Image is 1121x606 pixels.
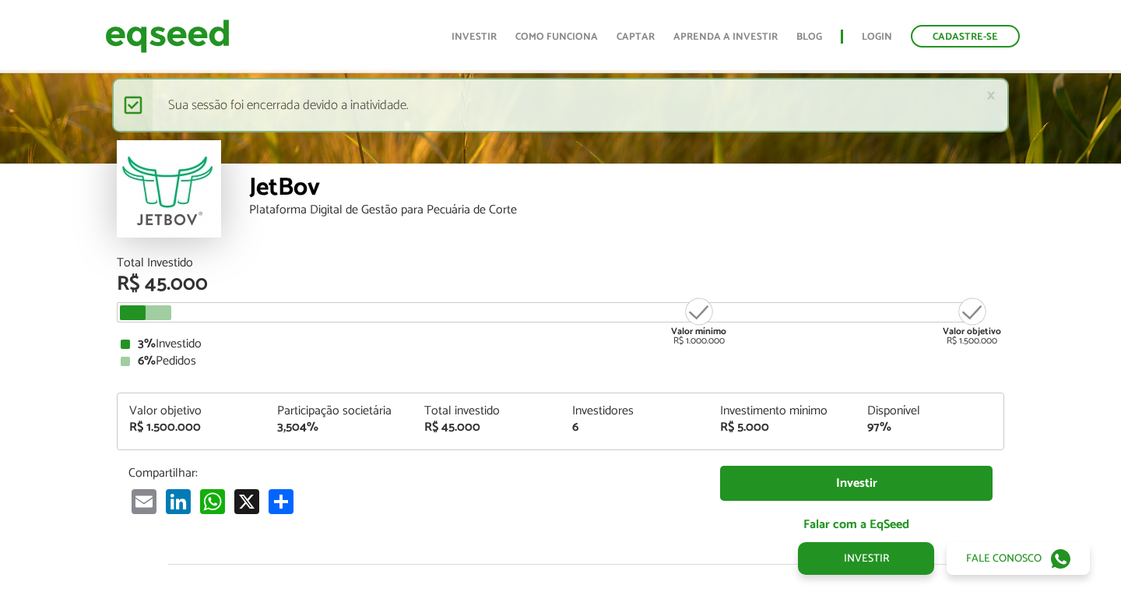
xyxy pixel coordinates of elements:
a: Fale conosco [947,542,1090,575]
div: R$ 1.000.000 [669,296,728,346]
a: Falar com a EqSeed [720,509,993,541]
strong: Valor objetivo [943,324,1001,339]
a: Investir [720,466,993,501]
a: Investir [798,542,934,575]
a: Como funciona [515,32,598,42]
div: Total investido [424,405,549,418]
div: Investimento mínimo [720,405,845,418]
div: 97% [867,421,992,434]
div: Sua sessão foi encerrada devido a inatividade. [112,78,1009,132]
a: Login [862,32,892,42]
div: Participação societária [277,405,402,418]
div: R$ 45.000 [424,421,549,434]
a: Blog [796,32,822,42]
img: EqSeed [105,16,230,57]
a: X [231,488,262,514]
a: Aprenda a investir [673,32,778,42]
div: 6 [572,421,697,434]
div: R$ 1.500.000 [943,296,1001,346]
a: LinkedIn [163,488,194,514]
a: Investir [452,32,497,42]
div: Investidores [572,405,697,418]
div: R$ 45.000 [117,274,1004,294]
div: Pedidos [121,355,1000,368]
div: Valor objetivo [129,405,254,418]
div: Disponível [867,405,992,418]
a: × [986,87,996,104]
div: R$ 1.500.000 [129,421,254,434]
div: Total Investido [117,257,1004,270]
a: Captar [617,32,655,42]
strong: Valor mínimo [671,324,726,339]
div: Plataforma Digital de Gestão para Pecuária de Corte [249,204,1004,217]
p: Compartilhar: [128,466,697,481]
div: Investido [121,338,1000,351]
div: JetBov [249,175,1004,204]
div: R$ 5.000 [720,421,845,434]
strong: 3% [138,333,156,354]
div: 3,504% [277,421,402,434]
a: Email [128,488,160,514]
strong: 6% [138,351,156,372]
a: WhatsApp [197,488,228,514]
a: Cadastre-se [911,25,1020,48]
a: Share [265,488,297,514]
